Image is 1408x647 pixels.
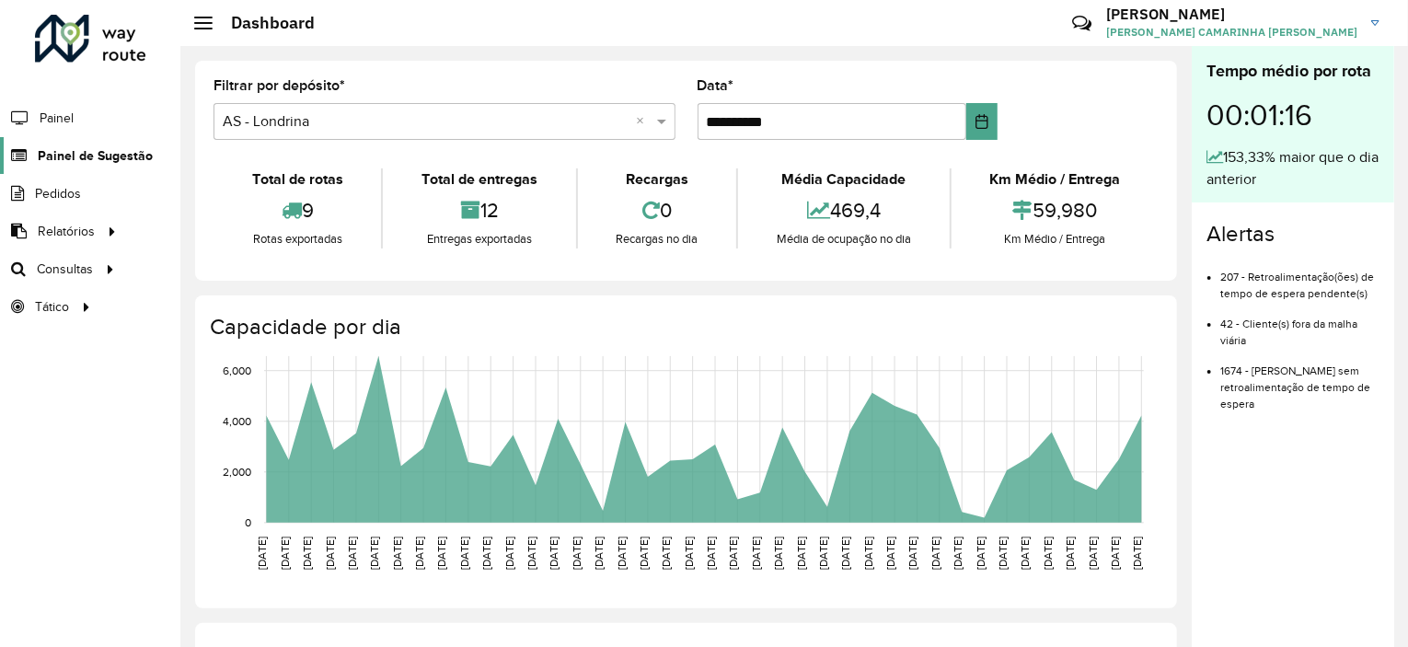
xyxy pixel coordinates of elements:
div: 153,33% maior que o dia anterior [1206,146,1379,191]
text: [DATE] [436,537,448,570]
text: [DATE] [616,537,628,570]
h2: Dashboard [213,13,315,33]
li: 42 - Cliente(s) fora da malha viária [1220,302,1379,349]
text: [DATE] [772,537,784,570]
div: Tempo médio por rota [1206,59,1379,84]
div: Total de rotas [218,168,376,191]
div: Km Médio / Entrega [956,230,1154,248]
text: [DATE] [840,537,852,570]
text: [DATE] [548,537,560,570]
text: [DATE] [1087,537,1099,570]
button: Choose Date [966,103,998,140]
text: [DATE] [368,537,380,570]
text: [DATE] [1132,537,1144,570]
div: Total de entregas [387,168,571,191]
text: 0 [245,516,251,528]
span: Tático [35,297,69,317]
h4: Alertas [1206,221,1379,248]
text: [DATE] [997,537,1009,570]
text: [DATE] [975,537,987,570]
span: Pedidos [35,184,81,203]
span: Painel [40,109,74,128]
text: [DATE] [391,537,403,570]
text: [DATE] [750,537,762,570]
div: 59,980 [956,191,1154,230]
h3: [PERSON_NAME] [1106,6,1357,23]
li: 1674 - [PERSON_NAME] sem retroalimentação de tempo de espera [1220,349,1379,412]
text: [DATE] [862,537,874,570]
div: Recargas no dia [583,230,732,248]
span: [PERSON_NAME] CAMARINHA [PERSON_NAME] [1106,24,1357,40]
text: 2,000 [223,466,251,478]
div: 469,4 [743,191,944,230]
text: 4,000 [223,415,251,427]
text: [DATE] [1020,537,1032,570]
span: Relatórios [38,222,95,241]
span: Clear all [637,110,652,133]
div: Recargas [583,168,732,191]
span: Consultas [37,260,93,279]
div: Entregas exportadas [387,230,571,248]
text: [DATE] [525,537,537,570]
div: 0 [583,191,732,230]
text: [DATE] [571,537,583,570]
div: Média de ocupação no dia [743,230,944,248]
h4: Capacidade por dia [210,314,1159,341]
text: [DATE] [929,537,941,570]
text: [DATE] [593,537,605,570]
div: Rotas exportadas [218,230,376,248]
div: 9 [218,191,376,230]
text: [DATE] [1064,537,1076,570]
span: Painel de Sugestão [38,146,153,166]
text: [DATE] [1042,537,1054,570]
a: Contato Rápido [1062,4,1102,43]
li: 207 - Retroalimentação(ões) de tempo de espera pendente(s) [1220,255,1379,302]
text: [DATE] [660,537,672,570]
label: Filtrar por depósito [214,75,345,97]
text: 6,000 [223,364,251,376]
text: [DATE] [907,537,919,570]
text: [DATE] [952,537,964,570]
text: [DATE] [279,537,291,570]
text: [DATE] [413,537,425,570]
div: Km Médio / Entrega [956,168,1154,191]
div: 00:01:16 [1206,84,1379,146]
text: [DATE] [480,537,492,570]
text: [DATE] [884,537,896,570]
text: [DATE] [256,537,268,570]
label: Data [698,75,734,97]
div: 12 [387,191,571,230]
text: [DATE] [705,537,717,570]
text: [DATE] [728,537,740,570]
text: [DATE] [458,537,470,570]
text: [DATE] [795,537,807,570]
text: [DATE] [1109,537,1121,570]
text: [DATE] [346,537,358,570]
text: [DATE] [503,537,515,570]
text: [DATE] [817,537,829,570]
div: Média Capacidade [743,168,944,191]
text: [DATE] [301,537,313,570]
text: [DATE] [638,537,650,570]
text: [DATE] [683,537,695,570]
text: [DATE] [324,537,336,570]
